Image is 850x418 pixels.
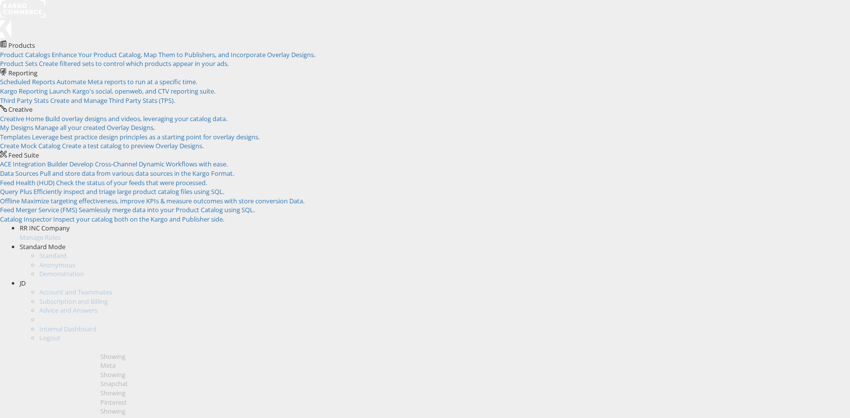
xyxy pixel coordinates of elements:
[39,59,229,68] span: Create filtered sets to control which products appear in your ads.
[39,324,96,333] a: Internal Dashboard
[21,196,304,205] span: Maximize targeting effectiveness, improve KPIs & measure outcomes with store conversion Data.
[53,215,224,224] span: Inspect your catalog both on the Kargo and Publisher side.
[39,297,108,306] a: Subscription and Billing
[8,41,35,50] span: Products
[69,160,228,168] span: Develop Cross-Channel Dynamic Workflows with ease.
[100,361,843,370] div: Meta
[39,269,84,278] a: Demonstration
[39,260,75,269] a: Anonymous
[35,123,155,132] span: Manage all your created Overlay Designs.
[39,333,61,342] a: Logout
[40,169,234,178] span: Pull and store data from various data sources in the Kargo Format.
[49,87,215,96] span: Launch Kargo's social, openweb, and CTV reporting suite.
[8,151,39,160] span: Feed Suite
[56,178,207,187] span: Check the status of your feeds that were processed.
[100,398,843,407] div: Pinterest
[100,379,843,388] div: Snapchat
[45,114,227,123] span: Build overlay designs and videos, leveraging your catalog data.
[100,370,843,380] div: Showing
[20,233,61,242] a: Manage Roles
[57,77,197,86] span: Automate Meta reports to run at a specific time.
[39,306,97,315] a: Advice and Answers
[20,279,26,288] span: JD
[8,105,32,114] span: Creative
[8,68,37,77] span: Reporting
[100,352,843,361] div: Showing
[79,205,255,214] span: Seamlessly merge data into your Product Catalog using SQL.
[100,388,843,398] div: Showing
[33,187,224,196] span: Efficiently inspect and triage large product catalog files using SQL.
[20,224,70,232] span: RR INC Company
[32,132,260,141] span: Leverage best practice design principles as a starting point for overlay designs.
[20,242,65,251] span: Standard Mode
[39,288,112,296] a: Account and Teammates
[62,141,204,150] span: Create a test catalog to preview Overlay Designs.
[52,50,315,59] span: Enhance Your Product Catalog, Map Them to Publishers, and Incorporate Overlay Designs.
[39,251,66,260] a: Standard
[50,96,175,105] span: Create and Manage Third Party Stats (TPS).
[100,407,843,416] div: Showing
